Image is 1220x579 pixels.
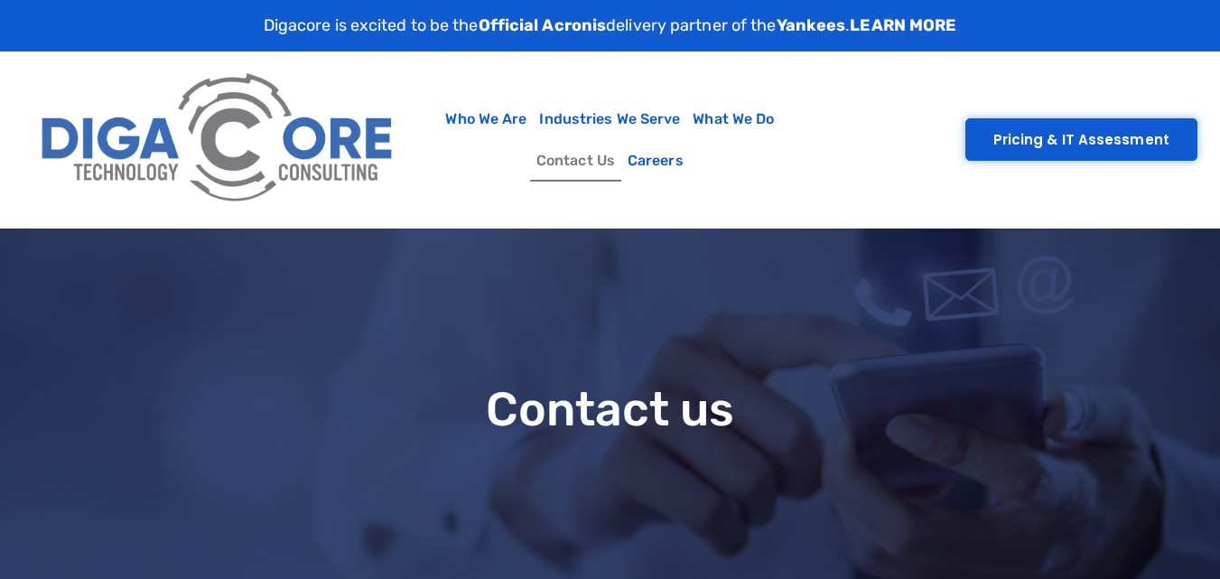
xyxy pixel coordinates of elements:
[439,98,533,140] a: Who We Are
[965,118,1197,161] a: Pricing & IT Assessment
[264,14,957,38] p: Digacore is excited to be the delivery partner of the .
[621,140,690,182] a: Careers
[33,384,1188,435] h1: Contact us
[32,61,405,219] img: Digacore Logo
[414,98,806,182] nav: Menu
[686,98,780,140] a: What We Do
[479,15,607,35] strong: Official Acronis
[777,15,846,35] strong: Yankees
[530,140,621,182] a: Contact Us
[993,133,1169,146] span: Pricing & IT Assessment
[850,15,956,35] a: LEARN MORE
[533,98,686,140] a: Industries We Serve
